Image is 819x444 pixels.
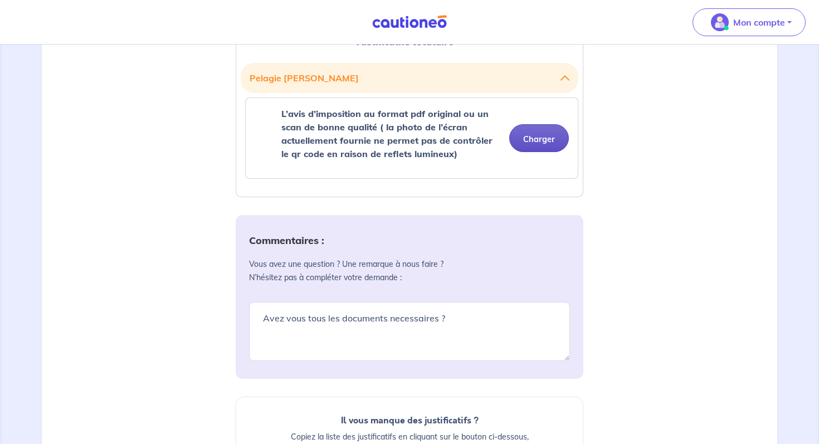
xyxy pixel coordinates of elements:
p: Vous avez une question ? Une remarque à nous faire ? N’hésitez pas à compléter votre demande : [249,257,570,284]
strong: Commentaires : [249,234,324,247]
button: Charger [509,124,569,152]
button: illu_account_valid_menu.svgMon compte [693,8,806,36]
div: categoryName: lavis-dimposition-au-format-pdf-original-ou-un-scan-de-bonne-qualite-la-photo-de-le... [245,97,578,179]
img: Cautioneo [368,15,451,29]
p: Mon compte [733,16,785,29]
textarea: Avez vous tous les documents necessaires ? [249,302,570,361]
strong: L’avis d’imposition au format pdf original ou un scan de bonne qualité ( la photo de l’écran actu... [281,108,493,159]
h6: Il vous manque des justificatifs ? [250,415,569,426]
button: Pelagie [PERSON_NAME] [250,67,569,89]
img: illu_account_valid_menu.svg [711,13,729,31]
